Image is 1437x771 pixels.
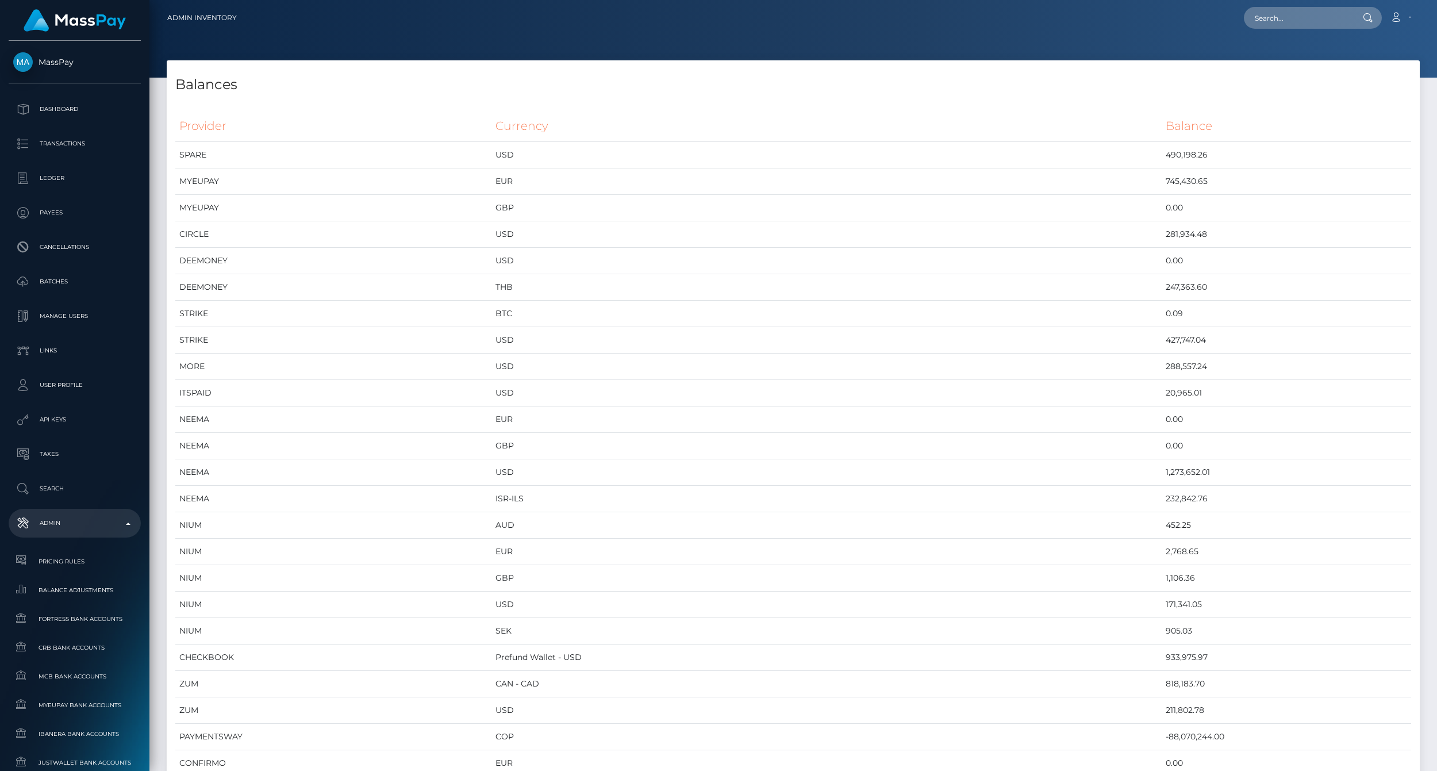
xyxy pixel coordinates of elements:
[491,459,1162,486] td: USD
[9,371,141,400] a: User Profile
[13,446,136,463] p: Taxes
[491,274,1162,301] td: THB
[13,377,136,394] p: User Profile
[13,101,136,118] p: Dashboard
[1162,539,1411,565] td: 2,768.65
[175,433,491,459] td: NEEMA
[24,9,126,32] img: MassPay Logo
[13,584,136,597] span: Balance Adjustments
[1162,645,1411,671] td: 933,975.97
[9,302,141,331] a: Manage Users
[491,248,1162,274] td: USD
[175,697,491,724] td: ZUM
[1162,406,1411,433] td: 0.00
[1162,512,1411,539] td: 452.25
[9,607,141,631] a: Fortress Bank Accounts
[9,129,141,158] a: Transactions
[175,671,491,697] td: ZUM
[1162,697,1411,724] td: 211,802.78
[491,565,1162,592] td: GBP
[13,170,136,187] p: Ledger
[9,198,141,227] a: Payees
[13,135,136,152] p: Transactions
[491,327,1162,354] td: USD
[491,697,1162,724] td: USD
[491,592,1162,618] td: USD
[9,509,141,538] a: Admin
[1162,195,1411,221] td: 0.00
[1162,110,1411,142] th: Balance
[13,641,136,654] span: CRB Bank Accounts
[13,515,136,532] p: Admin
[1162,592,1411,618] td: 171,341.05
[491,221,1162,248] td: USD
[491,618,1162,645] td: SEK
[13,52,33,72] img: MassPay
[1162,301,1411,327] td: 0.09
[175,75,1411,95] h4: Balances
[175,565,491,592] td: NIUM
[491,195,1162,221] td: GBP
[491,301,1162,327] td: BTC
[175,406,491,433] td: NEEMA
[491,406,1162,433] td: EUR
[175,486,491,512] td: NEEMA
[491,433,1162,459] td: GBP
[491,724,1162,750] td: COP
[175,248,491,274] td: DEEMONEY
[175,380,491,406] td: ITSPAID
[1162,565,1411,592] td: 1,106.36
[13,273,136,290] p: Batches
[9,474,141,503] a: Search
[491,168,1162,195] td: EUR
[1162,671,1411,697] td: 818,183.70
[175,274,491,301] td: DEEMONEY
[175,327,491,354] td: STRIKE
[9,57,141,67] span: MassPay
[9,336,141,365] a: Links
[9,164,141,193] a: Ledger
[9,578,141,603] a: Balance Adjustments
[175,592,491,618] td: NIUM
[491,512,1162,539] td: AUD
[1162,724,1411,750] td: -88,070,244.00
[13,342,136,359] p: Links
[9,693,141,718] a: MyEUPay Bank Accounts
[9,95,141,124] a: Dashboard
[1162,274,1411,301] td: 247,363.60
[9,722,141,746] a: Ibanera Bank Accounts
[13,411,136,428] p: API Keys
[1162,459,1411,486] td: 1,273,652.01
[9,233,141,262] a: Cancellations
[9,267,141,296] a: Batches
[175,301,491,327] td: STRIKE
[13,308,136,325] p: Manage Users
[9,405,141,434] a: API Keys
[167,6,237,30] a: Admin Inventory
[175,618,491,645] td: NIUM
[9,635,141,660] a: CRB Bank Accounts
[491,539,1162,565] td: EUR
[175,142,491,168] td: SPARE
[175,221,491,248] td: CIRCLE
[13,239,136,256] p: Cancellations
[491,110,1162,142] th: Currency
[1162,142,1411,168] td: 490,198.26
[491,354,1162,380] td: USD
[13,699,136,712] span: MyEUPay Bank Accounts
[175,645,491,671] td: CHECKBOOK
[9,440,141,469] a: Taxes
[13,555,136,568] span: Pricing Rules
[1162,248,1411,274] td: 0.00
[175,168,491,195] td: MYEUPAY
[491,142,1162,168] td: USD
[1162,486,1411,512] td: 232,842.76
[1162,221,1411,248] td: 281,934.48
[9,664,141,689] a: MCB Bank Accounts
[1162,354,1411,380] td: 288,557.24
[13,670,136,683] span: MCB Bank Accounts
[175,110,491,142] th: Provider
[1162,380,1411,406] td: 20,965.01
[1162,168,1411,195] td: 745,430.65
[491,486,1162,512] td: ISR-ILS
